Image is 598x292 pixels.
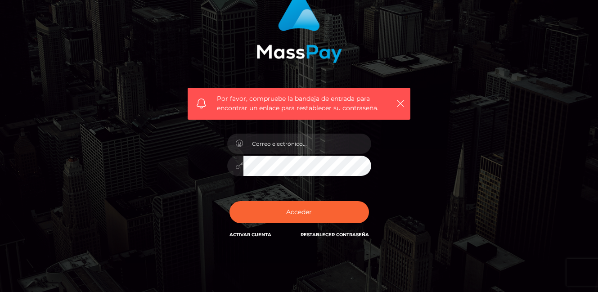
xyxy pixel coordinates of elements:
a: Activar Cuenta [229,232,271,238]
button: Acceder [229,201,369,223]
span: Por favor, compruebe la bandeja de entrada para encontrar un enlace para restablecer su contraseña. [217,94,381,113]
a: Restablecer contraseña [301,232,369,238]
input: Correo electrónico... [243,134,371,154]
